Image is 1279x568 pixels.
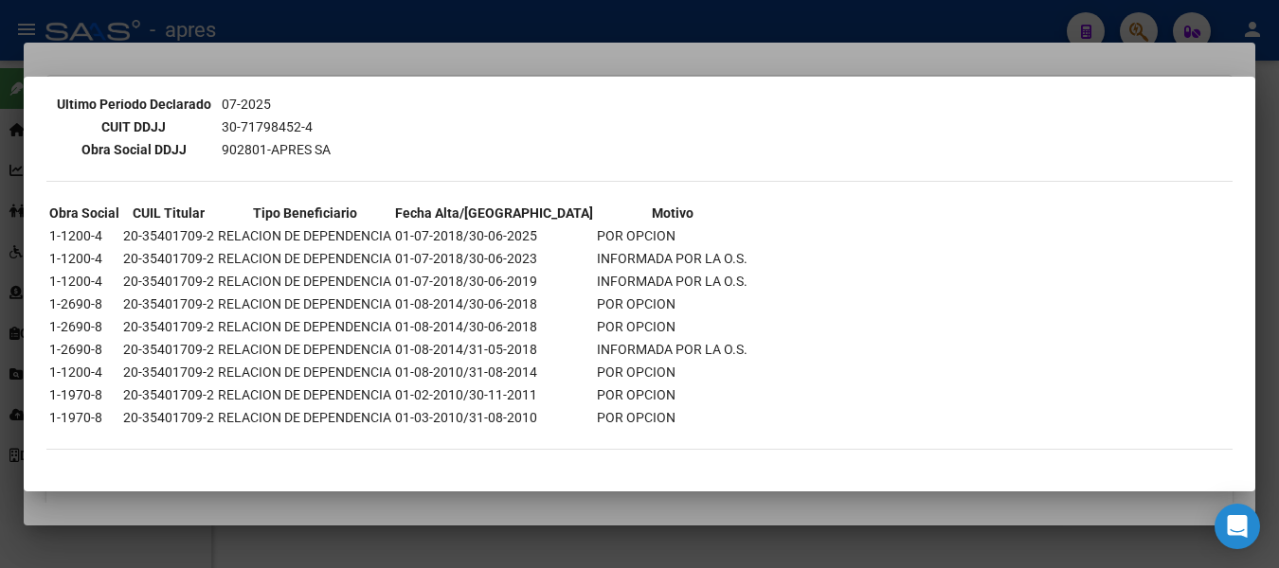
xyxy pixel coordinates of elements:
[217,293,392,314] td: RELACION DE DEPENDENCIA
[394,271,594,292] td: 01-07-2018/30-06-2019
[48,116,219,137] th: CUIT DDJJ
[394,339,594,360] td: 01-08-2014/31-05-2018
[394,293,594,314] td: 01-08-2014/30-06-2018
[217,225,392,246] td: RELACION DE DEPENDENCIA
[48,248,120,269] td: 1-1200-4
[48,225,120,246] td: 1-1200-4
[48,316,120,337] td: 1-2690-8
[596,203,748,223] th: Motivo
[48,94,219,115] th: Ultimo Período Declarado
[221,116,471,137] td: 30-71798452-4
[596,384,748,405] td: POR OPCION
[394,407,594,428] td: 01-03-2010/31-08-2010
[596,225,748,246] td: POR OPCION
[217,316,392,337] td: RELACION DE DEPENDENCIA
[122,271,215,292] td: 20-35401709-2
[48,384,120,405] td: 1-1970-8
[48,139,219,160] th: Obra Social DDJJ
[48,362,120,382] td: 1-1200-4
[48,407,120,428] td: 1-1970-8
[394,316,594,337] td: 01-08-2014/30-06-2018
[48,293,120,314] td: 1-2690-8
[394,225,594,246] td: 01-07-2018/30-06-2025
[596,339,748,360] td: INFORMADA POR LA O.S.
[221,139,471,160] td: 902801-APRES SA
[48,339,120,360] td: 1-2690-8
[217,248,392,269] td: RELACION DE DEPENDENCIA
[122,339,215,360] td: 20-35401709-2
[122,225,215,246] td: 20-35401709-2
[596,248,748,269] td: INFORMADA POR LA O.S.
[217,362,392,382] td: RELACION DE DEPENDENCIA
[217,384,392,405] td: RELACION DE DEPENDENCIA
[394,384,594,405] td: 01-02-2010/30-11-2011
[122,316,215,337] td: 20-35401709-2
[394,362,594,382] td: 01-08-2010/31-08-2014
[596,407,748,428] td: POR OPCION
[596,293,748,314] td: POR OPCION
[48,203,120,223] th: Obra Social
[394,248,594,269] td: 01-07-2018/30-06-2023
[122,203,215,223] th: CUIL Titular
[217,339,392,360] td: RELACION DE DEPENDENCIA
[394,203,594,223] th: Fecha Alta/[GEOGRAPHIC_DATA]
[122,362,215,382] td: 20-35401709-2
[122,248,215,269] td: 20-35401709-2
[596,316,748,337] td: POR OPCION
[596,362,748,382] td: POR OPCION
[122,384,215,405] td: 20-35401709-2
[217,407,392,428] td: RELACION DE DEPENDENCIA
[596,271,748,292] td: INFORMADA POR LA O.S.
[1215,504,1260,549] div: Open Intercom Messenger
[122,293,215,314] td: 20-35401709-2
[221,94,471,115] td: 07-2025
[48,271,120,292] td: 1-1200-4
[217,271,392,292] td: RELACION DE DEPENDENCIA
[217,203,392,223] th: Tipo Beneficiario
[122,407,215,428] td: 20-35401709-2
